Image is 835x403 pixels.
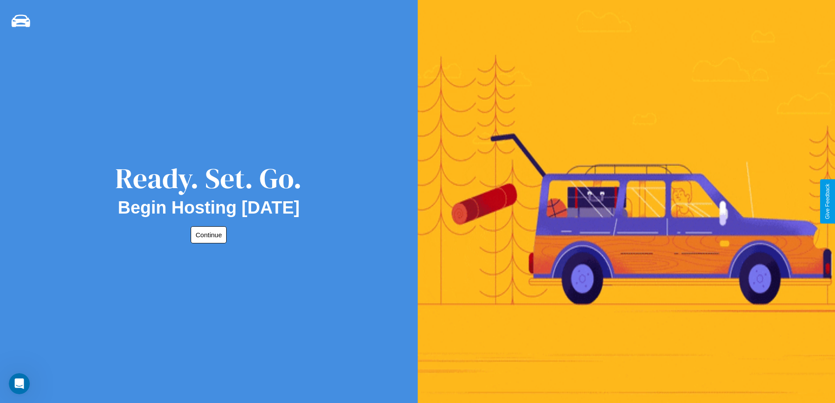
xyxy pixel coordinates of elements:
button: Continue [191,226,227,243]
div: Ready. Set. Go. [115,159,302,198]
div: Give Feedback [824,184,831,219]
h2: Begin Hosting [DATE] [118,198,300,218]
iframe: Intercom live chat [9,373,30,394]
